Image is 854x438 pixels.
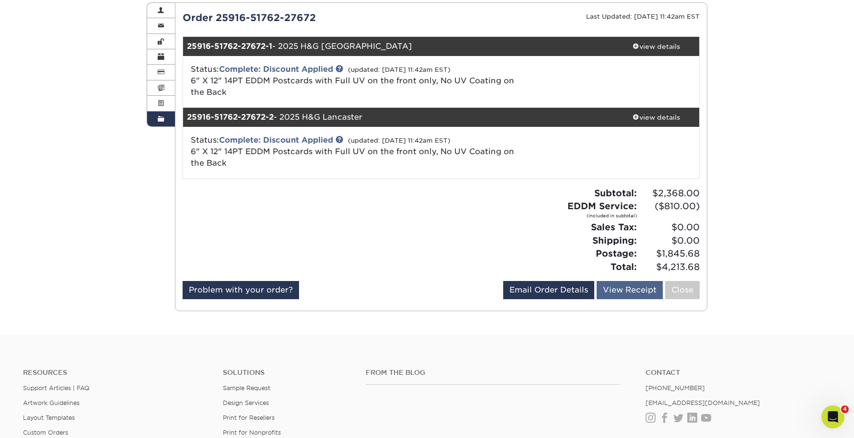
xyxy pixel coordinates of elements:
[191,147,514,168] a: 6" X 12" 14PT EDDM Postcards with Full UV on the front only, No UV Coating on the Back
[640,221,700,234] span: $0.00
[348,137,450,144] small: (updated: [DATE] 11:42am EST)
[184,64,527,98] div: Status:
[640,187,700,200] span: $2,368.00
[613,112,699,122] div: view details
[597,281,663,299] a: View Receipt
[592,235,637,246] strong: Shipping:
[183,37,613,56] div: - 2025 H&G [GEOGRAPHIC_DATA]
[841,405,849,413] span: 4
[567,201,637,219] strong: EDDM Service:
[366,369,620,377] h4: From the Blog
[348,66,450,73] small: (updated: [DATE] 11:42am EST)
[23,399,80,406] a: Artwork Guidelines
[191,76,514,97] a: 6" X 12" 14PT EDDM Postcards with Full UV on the front only, No UV Coating on the Back
[611,261,637,272] strong: Total:
[591,222,637,232] strong: Sales Tax:
[187,42,272,51] strong: 25916-51762-27672-1
[646,384,705,392] a: [PHONE_NUMBER]
[613,37,699,56] a: view details
[613,42,699,51] div: view details
[567,213,637,219] small: (included in subtotal)
[596,248,637,258] strong: Postage:
[23,384,90,392] a: Support Articles | FAQ
[640,200,700,213] span: ($810.00)
[646,399,760,406] a: [EMAIL_ADDRESS][DOMAIN_NAME]
[23,369,208,377] h4: Resources
[821,405,844,428] iframe: Intercom live chat
[183,108,613,127] div: - 2025 H&G Lancaster
[219,65,333,74] a: Complete: Discount Applied
[503,281,594,299] a: Email Order Details
[184,135,527,169] div: Status:
[223,399,269,406] a: Design Services
[594,188,637,198] strong: Subtotal:
[187,112,274,122] strong: 25916-51762-27672-2
[613,108,699,127] a: view details
[183,281,299,299] a: Problem with your order?
[646,369,831,377] a: Contact
[223,429,281,436] a: Print for Nonprofits
[223,369,351,377] h4: Solutions
[586,13,700,20] small: Last Updated: [DATE] 11:42am EST
[640,234,700,247] span: $0.00
[219,135,333,145] a: Complete: Discount Applied
[640,260,700,274] span: $4,213.68
[223,384,270,392] a: Sample Request
[175,11,441,25] div: Order 25916-51762-27672
[665,281,700,299] a: Close
[223,414,275,421] a: Print for Resellers
[640,247,700,260] span: $1,845.68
